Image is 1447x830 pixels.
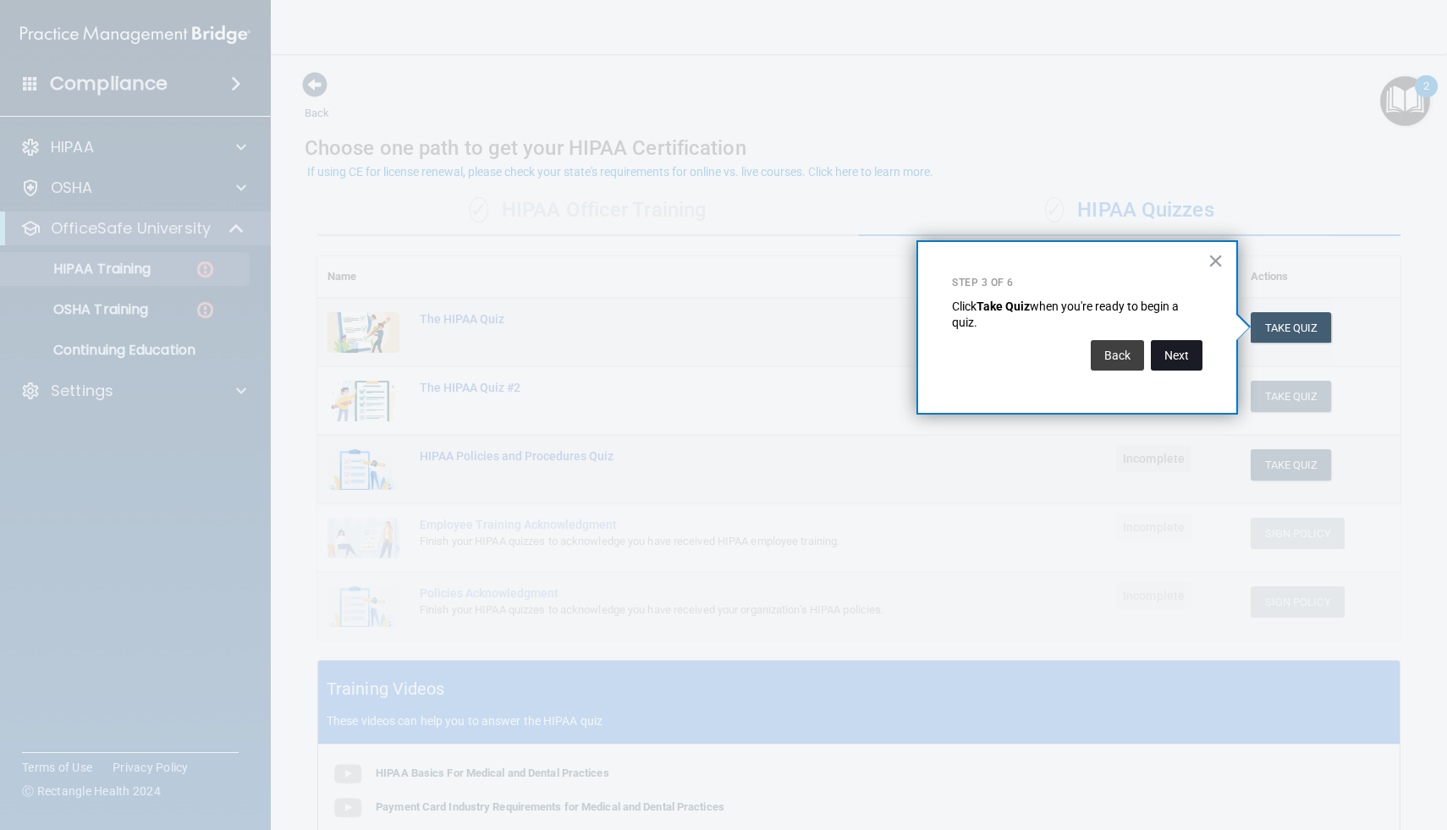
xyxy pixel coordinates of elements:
[1151,340,1202,371] button: Next
[952,300,977,313] span: Click
[977,300,1030,313] strong: Take Quiz
[952,276,1202,290] p: Step 3 of 6
[1251,312,1332,344] button: Take Quiz
[952,300,1181,330] span: when you're ready to begin a quiz.
[1208,247,1224,274] button: Close
[1091,340,1144,371] button: Back
[1362,713,1427,778] iframe: Drift Widget Chat Controller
